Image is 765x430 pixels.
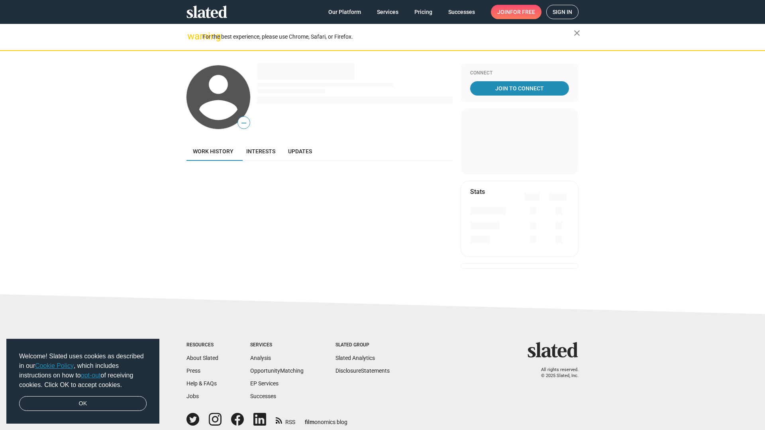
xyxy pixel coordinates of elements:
[250,342,304,348] div: Services
[553,5,572,19] span: Sign in
[288,148,312,154] span: Updates
[246,148,275,154] span: Interests
[546,5,579,19] a: Sign in
[19,352,147,390] span: Welcome! Slated uses cookies as described in our , which includes instructions on how to of recei...
[282,142,318,161] a: Updates
[6,339,159,424] div: cookieconsent
[238,118,250,128] span: —
[186,380,217,387] a: Help & FAQs
[186,367,200,374] a: Press
[572,28,582,38] mat-icon: close
[470,188,485,196] mat-card-title: Stats
[322,5,367,19] a: Our Platform
[276,414,295,426] a: RSS
[470,81,569,96] a: Join To Connect
[250,355,271,361] a: Analysis
[442,5,481,19] a: Successes
[186,393,199,399] a: Jobs
[491,5,541,19] a: Joinfor free
[371,5,405,19] a: Services
[35,362,74,369] a: Cookie Policy
[81,372,101,379] a: opt-out
[448,5,475,19] span: Successes
[414,5,432,19] span: Pricing
[19,396,147,411] a: dismiss cookie message
[470,70,569,76] div: Connect
[240,142,282,161] a: Interests
[335,355,375,361] a: Slated Analytics
[510,5,535,19] span: for free
[305,412,347,426] a: filmonomics blog
[187,31,197,41] mat-icon: warning
[186,342,218,348] div: Resources
[328,5,361,19] span: Our Platform
[497,5,535,19] span: Join
[335,342,390,348] div: Slated Group
[250,380,279,387] a: EP Services
[472,81,567,96] span: Join To Connect
[250,367,304,374] a: OpportunityMatching
[186,355,218,361] a: About Slated
[408,5,439,19] a: Pricing
[193,148,233,154] span: Work history
[377,5,398,19] span: Services
[186,142,240,161] a: Work history
[305,419,314,425] span: film
[335,367,390,374] a: DisclosureStatements
[533,367,579,379] p: All rights reserved. © 2025 Slated, Inc.
[250,393,276,399] a: Successes
[202,31,574,42] div: For the best experience, please use Chrome, Safari, or Firefox.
